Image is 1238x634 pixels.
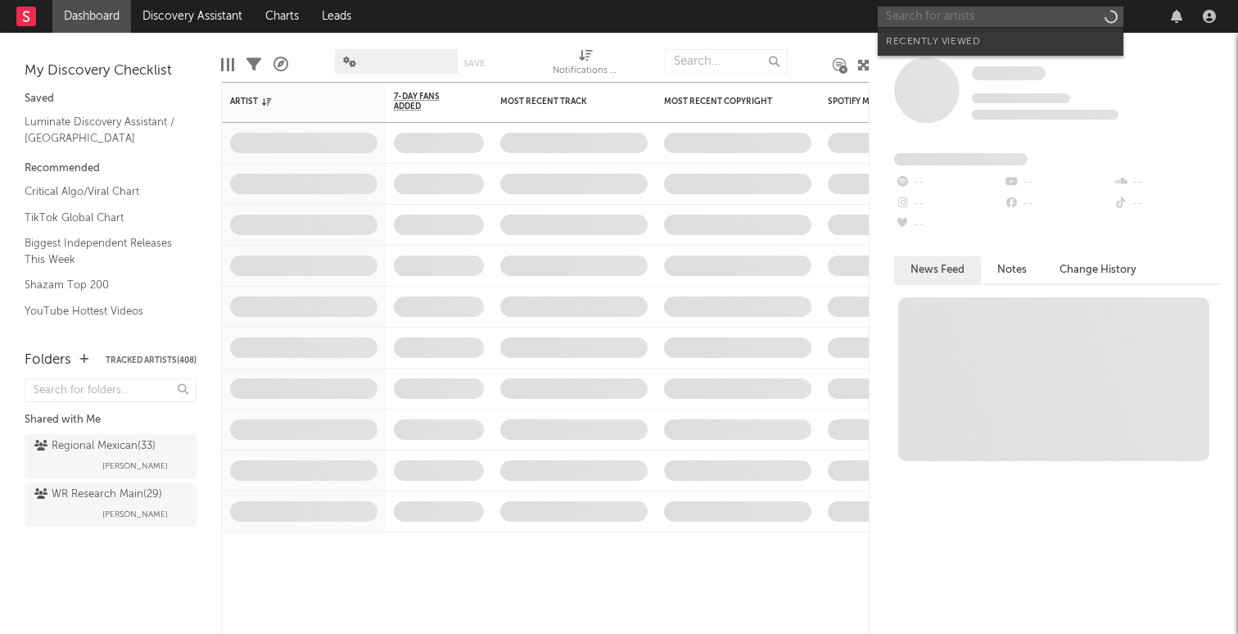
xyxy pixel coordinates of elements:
div: Edit Columns [221,41,234,88]
div: -- [894,193,1003,215]
a: YouTube Hottest Videos [25,302,180,320]
span: [PERSON_NAME] [102,505,168,524]
div: A&R Pipeline [273,41,288,88]
div: Saved [25,89,197,109]
div: Spotify Monthly Listeners [828,97,951,106]
div: Most Recent Copyright [664,97,787,106]
span: 0 fans last week [972,110,1118,120]
span: [PERSON_NAME] [102,456,168,476]
a: Luminate Discovery Assistant / [GEOGRAPHIC_DATA] [25,113,180,147]
a: TikTok Global Chart [25,209,180,227]
div: WR Research Main ( 29 ) [34,485,162,505]
button: Tracked Artists(408) [106,356,197,365]
div: Recommended [25,159,197,179]
span: 7-Day Fans Added [394,92,459,111]
button: Save [463,59,485,68]
div: Recently Viewed [886,32,1115,52]
span: Some Artist [972,66,1046,80]
div: Regional Mexican ( 33 ) [34,437,156,456]
input: Search... [665,49,788,74]
div: Filters [246,41,261,88]
span: Tracking Since: [DATE] [972,93,1070,103]
input: Search for folders... [25,378,197,402]
div: Folders [25,351,71,370]
div: Most Recent Track [500,97,623,106]
div: -- [1113,193,1222,215]
div: -- [894,172,1003,193]
div: Notifications (Artist) [553,41,618,88]
a: Regional Mexican(33)[PERSON_NAME] [25,434,197,478]
div: -- [894,215,1003,236]
a: Shazam Top 200 [25,276,180,294]
input: Search for artists [878,7,1123,27]
a: Some Artist [972,66,1046,82]
button: Change History [1043,256,1153,283]
button: Notes [981,256,1043,283]
div: My Discovery Checklist [25,61,197,81]
div: Artist [230,97,353,106]
button: News Feed [894,256,981,283]
div: -- [1003,172,1112,193]
div: -- [1113,172,1222,193]
div: Shared with Me [25,410,197,430]
a: WR Research Main(29)[PERSON_NAME] [25,482,197,527]
a: Biggest Independent Releases This Week [25,234,180,268]
div: Notifications (Artist) [553,61,618,81]
span: Fans Added by Platform [894,153,1028,165]
div: -- [1003,193,1112,215]
a: Critical Algo/Viral Chart [25,183,180,201]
